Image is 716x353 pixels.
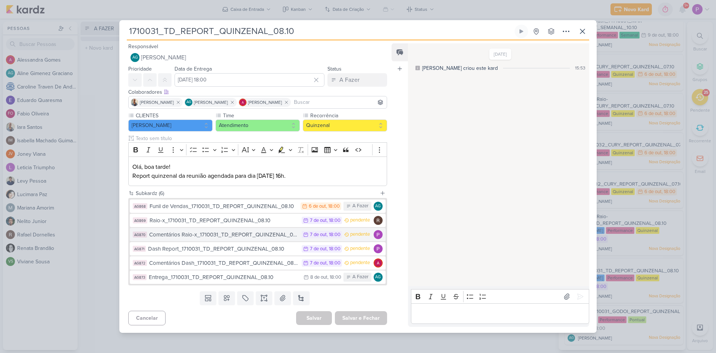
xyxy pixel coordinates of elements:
button: AG [PERSON_NAME] [128,51,387,64]
div: Editor toolbar [128,142,387,157]
div: 7 de out [310,247,327,251]
img: Iara Santos [131,99,138,106]
div: Editor editing area: main [411,303,589,324]
div: , 18:00 [326,204,340,209]
div: A Fazer [352,273,368,281]
p: AG [375,275,381,279]
div: 7 de out [310,261,327,266]
div: Aline Gimenez Graciano [374,273,383,282]
div: 6 de out [309,204,326,209]
div: Colaboradores [128,88,387,96]
div: Subkardz (6) [136,189,377,197]
button: AG872 Comentários Dash_1710031_TD_REPORT_QUINZENAL_08.10 7 de out , 18:00 pendente [130,256,386,270]
div: AG869 [133,217,147,223]
button: Atendimento [216,120,300,131]
div: Funil de Vendas_1710031_TD_REPORT_QUINZENAL_08.10 [150,202,297,211]
div: Editor toolbar [411,289,589,304]
label: Prioridade [128,66,152,72]
button: AG873 Entrega_1710031_TD_REPORT_QUINZENAL_08.10 8 de out , 18:00 A Fazer AG [130,270,386,284]
img: Alessandra Gomes [374,258,383,267]
div: AG871 [133,246,146,252]
div: 15:53 [575,65,585,71]
button: AG868 Funil de Vendas_1710031_TD_REPORT_QUINZENAL_08.10 6 de out , 18:00 A Fazer AG [130,199,386,213]
label: Status [327,66,342,72]
div: , 18:00 [327,261,340,266]
div: , 18:00 [327,247,340,251]
img: Distribuição Time Estratégico [374,244,383,253]
div: , 18:00 [327,218,340,223]
div: Comentários Raio-x_1710031_TD_REPORT_QUINZENAL_08.10 [149,230,298,239]
span: [PERSON_NAME] [248,99,282,106]
label: Recorrência [310,112,387,120]
input: Kard Sem Título [127,25,513,38]
div: Aline Gimenez Graciano [131,53,139,62]
div: Comentários Dash_1710031_TD_REPORT_QUINZENAL_08.10 [149,259,298,267]
div: A Fazer [352,202,368,210]
div: AG868 [133,203,147,209]
button: [PERSON_NAME] [128,120,213,131]
div: Este log é visível à todos no kard [415,66,420,70]
div: 7 de out [310,232,327,237]
div: Editor editing area: main [128,157,387,186]
span: [PERSON_NAME] [140,99,174,106]
div: Aline criou este kard [422,64,498,72]
span: [PERSON_NAME] [141,53,186,62]
button: AG869 Raio-x_1710031_TD_REPORT_QUINZENAL_08.10 7 de out , 18:00 pendente [130,214,386,227]
input: Buscar [292,98,385,107]
div: Dash Report_1710031_TD_REPORT_QUINZENAL_08.10 [148,245,298,253]
img: Rafael Dornelles [374,216,383,225]
div: AG872 [133,260,147,266]
div: AG870 [133,232,147,238]
label: Responsável [128,43,158,50]
button: AG870 Comentários Raio-x_1710031_TD_REPORT_QUINZENAL_08.10 7 de out , 18:00 pendente [130,228,386,241]
p: AG [132,56,138,60]
div: , 18:00 [327,232,340,237]
input: Select a date [175,73,324,87]
div: Raio-x_1710031_TD_REPORT_QUINZENAL_08.10 [150,216,298,225]
div: Aline Gimenez Graciano [374,202,383,211]
button: Cancelar [128,311,166,325]
div: , 18:00 [327,275,341,280]
div: AG873 [133,274,147,280]
img: Distribuição Time Estratégico [374,230,383,239]
button: AG871 Dash Report_1710031_TD_REPORT_QUINZENAL_08.10 7 de out , 18:00 pendente [130,242,386,256]
button: A Fazer [327,73,387,87]
div: 7 de out [310,218,327,223]
span: [PERSON_NAME] [194,99,228,106]
input: Texto sem título [134,134,387,142]
div: Entrega_1710031_TD_REPORT_QUINZENAL_08.10 [149,273,300,282]
div: 8 de out [310,275,327,280]
p: AG [186,100,191,104]
img: Alessandra Gomes [239,99,246,106]
div: Aline Gimenez Graciano [185,99,192,106]
div: A Fazer [339,75,359,84]
button: Quinzenal [303,120,387,131]
label: Time [222,112,300,120]
p: Olá, boa tarde! Report quinzenal da reunião agendada para dia [DATE] 16h. [132,162,383,180]
p: AG [375,204,381,208]
div: Ligar relógio [518,28,524,34]
label: CLIENTES [135,112,213,120]
label: Data de Entrega [175,66,212,72]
